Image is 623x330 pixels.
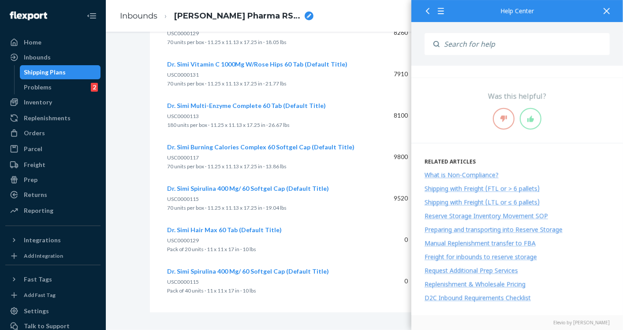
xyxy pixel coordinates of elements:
[5,188,101,202] a: Returns
[91,83,98,92] div: 2
[168,267,329,275] span: Dr. Simi Spirulina 400 Mg/ 60 Softgel Cap (Default Title)
[168,196,199,202] span: USC0000115
[24,206,53,215] div: Reporting
[24,38,41,47] div: Home
[168,267,329,276] button: Dr. Simi Spirulina 400 Mg/ 60 Softgel Cap (Default Title)
[5,290,101,300] a: Add Fast Tag
[168,71,199,78] span: USC0000131
[120,11,157,21] a: Inbounds
[24,160,45,169] div: Freight
[168,143,355,152] button: Dr. Simi Burning Calories Complex 60 Softgel Cap (Default Title)
[168,143,355,151] span: Dr. Simi Burning Calories Complex 60 Softgel Cap (Default Title)
[113,3,321,29] ol: breadcrumbs
[174,11,301,22] span: Robinson Pharma RS inbound
[18,6,49,14] span: Soporte
[168,60,348,68] span: Dr. Simi Vitamin C 1000Mg W/Rose Hips 60 Tab (Default Title)
[5,158,101,172] a: Freight
[26,245,145,254] span: Products requiring <em>special</em> handling
[365,260,415,302] td: 0
[425,266,518,274] div: Request Additional Prep Services
[24,307,49,315] div: Settings
[168,185,329,192] span: Dr. Simi Spirulina 400 Mg/ 60 Softgel Cap (Default Title)
[83,7,101,25] button: Close Navigation
[20,80,101,94] a: Problems2
[24,83,52,92] div: Problems
[168,226,282,234] span: Dr. Simi Hair Max 60 Tab (Default Title)
[425,280,526,288] div: Replenishment & Wholesale Pricing
[20,65,101,79] a: Shipping Plans
[425,8,610,14] div: Help Center
[168,154,199,161] span: USC0000117
[24,190,47,199] div: Returns
[26,310,144,320] span: How should I <em>barcode</em> my products?
[425,184,540,193] div: Shipping with Freight (FTL or > 6 pallets)
[411,91,623,101] div: Was this helpful?
[425,319,610,326] a: Elevio by [PERSON_NAME]
[5,111,101,125] a: Replenishments
[24,252,63,260] div: Add Integration
[168,226,282,234] button: Dr. Simi Hair Max 60 Tab (Default Title)
[168,245,358,254] p: Pack of 20 units · 11 x 11 x 17 in · 10 lbs
[425,225,563,234] div: Preparing and transporting into Reserve Storage
[365,219,415,260] td: 0
[168,278,199,285] span: USC0000115
[24,291,56,299] div: Add Fast Tag
[168,162,358,171] p: 70 units per box · 11.25 x 11.13 x 17.25 in · 13.86 lbs
[168,30,199,37] span: USC0000129
[5,204,101,218] a: Reporting
[425,293,531,302] div: D2C Inbound Requirements Checklist
[425,171,499,179] div: What is Non-Compliance?
[24,275,52,284] div: Fast Tags
[168,79,358,88] p: 70 units per box · 11.25 x 11.13 x 17.25 in · 21.77 lbs
[5,35,101,49] a: Home
[425,211,548,220] div: Reserve Storage Inventory Movement SOP
[24,236,61,245] div: Integrations
[10,11,47,20] img: Flexport logo
[365,95,415,136] td: 8100
[425,239,536,247] div: Manual Replenishment transfer to FBA
[5,142,101,156] a: Parcel
[365,178,415,219] td: 9520
[26,211,91,220] span: Restricted products
[168,102,326,109] span: Dr. Simi Multi-Enzyme Complete 60 Tab (Default Title)
[168,286,358,295] p: Pack of 40 units · 11 x 11 x 17 in · 10 lbs
[425,158,476,165] span: Related articles
[425,252,537,261] div: Freight for inbounds to reserve storage
[168,101,326,110] button: Dr. Simi Multi-Enzyme Complete 60 Tab (Default Title)
[5,95,101,109] a: Inventory
[24,114,71,122] div: Replenishments
[168,204,358,212] p: 70 units per box · 11.25 x 11.13 x 17.25 in · 19.04 lbs
[168,38,358,47] p: 70 units per box · 11.25 x 11.13 x 17.25 in · 18.05 lbs
[5,173,101,187] a: Prep
[5,304,101,318] a: Settings
[5,251,101,261] a: Add Integration
[13,18,198,33] div: 53 Inbounds
[365,12,415,53] td: 8260
[24,98,52,107] div: Inventory
[5,272,101,286] button: Fast Tags
[13,269,198,296] h4: How to prepare your products for Deliverr
[168,121,358,130] p: 180 units per box · 11.25 x 11.13 x 17.25 in · 26.67 lbs
[168,237,199,244] span: USC0000129
[168,184,329,193] button: Dr. Simi Spirulina 400 Mg/ 60 Softgel Cap (Default Title)
[26,228,145,237] span: <em>Product</em> <em>Dimensional</em> Requirements
[440,33,610,55] input: Search
[425,198,540,206] div: Shipping with Freight (LTL or ≤ 6 pallets)
[24,145,42,153] div: Parcel
[365,53,415,95] td: 7910
[5,126,101,140] a: Orders
[168,113,199,119] span: USC0000113
[168,60,348,69] button: Dr. Simi Vitamin C 1000Mg W/Rose Hips 60 Tab (Default Title)
[5,50,101,64] a: Inbounds
[365,136,415,178] td: 9800
[13,183,198,196] h4: Select your products
[24,53,51,62] div: Inbounds
[24,68,66,77] div: Shipping Plans
[24,129,45,137] div: Orders
[5,233,101,247] button: Integrations
[24,175,37,184] div: Prep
